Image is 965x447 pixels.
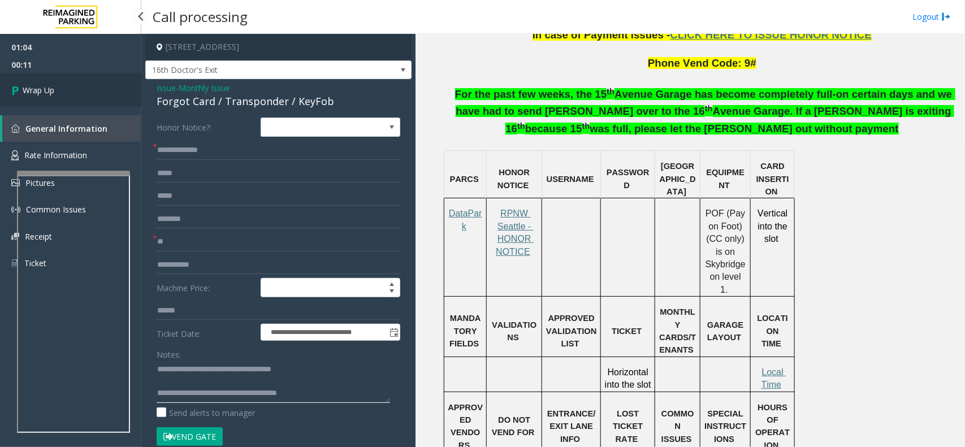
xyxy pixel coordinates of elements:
label: Notes: [157,345,181,361]
span: Rate Information [24,150,87,160]
span: th [582,121,590,131]
span: th [517,121,525,131]
span: GARAGE LAYOUT [707,320,746,342]
h4: [STREET_ADDRESS] [145,34,412,60]
span: because 15 [525,123,582,134]
span: th [705,104,713,113]
label: Ticket Date: [154,324,258,341]
a: RPNW Seattle - HONOR NOTICE [496,209,534,256]
span: LOST TICKET RATE [613,409,645,444]
img: 'icon' [11,179,20,186]
span: Phone Vend Code: 9# [648,57,756,69]
span: was full, please let the [PERSON_NAME] out without payment [590,123,898,134]
span: 16th Doctor's Exit [146,61,358,79]
span: Decrease value [384,288,400,297]
span: APPROVED VALIDATION LIST [546,314,599,348]
img: 'icon' [11,150,19,160]
img: 'icon' [11,258,19,268]
span: Avenue Garage. If a [PERSON_NAME] is exiting 16 [505,105,954,134]
button: Vend Gate [157,427,223,446]
a: Logout [912,11,951,23]
span: PARCS [450,175,479,184]
span: - [176,83,230,93]
span: Vertical into the slot [758,209,790,244]
span: ENTRANCE/EXIT LANE INFO [547,409,596,444]
span: Monthly Issue [179,82,230,94]
span: General Information [25,123,107,134]
img: logout [942,11,951,23]
span: COMMON ISSUES [661,409,694,444]
span: DO NOT VEND FOR [492,415,535,437]
span: HONOR NOTICE [497,168,532,189]
label: Honor Notice?: [154,118,258,137]
img: 'icon' [11,124,20,133]
span: Avenue Garage has become completely full-on certain days and we have had to send [PERSON_NAME] ov... [456,88,955,118]
span: CARD INSERTION [756,162,789,196]
div: Forgot Card / Transponder / KeyFob [157,94,400,109]
a: General Information [2,115,141,142]
span: USERNAME [547,175,594,184]
span: LOCATION TIME [758,314,789,348]
span: Increase value [384,279,400,288]
span: MONTHLY CARDS/TENANTS [659,307,696,354]
span: th [607,87,615,96]
a: CLICK HERE TO ISSUE HONOR NOTICE [670,31,872,40]
span: PASSWORD [607,168,650,189]
h3: Call processing [147,3,253,31]
span: In case of Payment issues - [533,29,670,41]
span: For the past few weeks, the 15 [455,88,607,100]
img: 'icon' [11,233,19,240]
span: Wrap Up [23,84,54,96]
img: 'icon' [11,205,20,214]
span: Issue [157,82,176,94]
label: Machine Price: [154,278,258,297]
label: Send alerts to manager [157,407,255,419]
span: POF (Pay on Foot) (CC only) is on Skybridge on level 1. [706,209,748,294]
a: DataPark [449,209,482,231]
span: [GEOGRAPHIC_DATA] [660,162,696,196]
span: Toggle popup [387,324,400,340]
span: VALIDATIONS [492,320,536,342]
a: Local Time [761,368,786,389]
span: Horizontal into the slot [605,367,651,389]
span: EQUIPMENT [707,168,745,189]
span: SPECIAL INSTRUCTIONS [704,409,746,444]
span: CLICK HERE TO ISSUE HONOR NOTICE [670,29,872,41]
span: MANDATORY FIELDS [449,314,481,348]
span: Local Time [761,367,786,389]
span: TICKET [612,327,642,336]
